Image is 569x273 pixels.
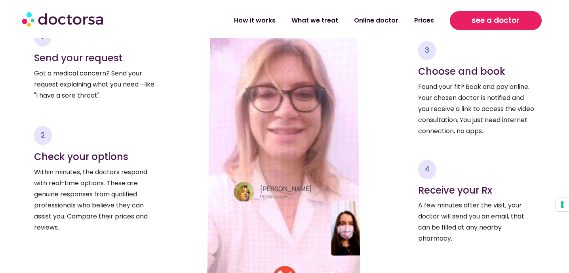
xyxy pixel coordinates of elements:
span: 4 [425,164,430,174]
nav: Menu [151,11,442,30]
h4: Send your request [34,53,159,64]
a: How it works [226,11,284,30]
p: Got a medical concern? Send your request explaining what you need—like "I have a sore throat". [34,68,159,101]
p: A few minutes after the visit, your doctor will send you an email, that can be filled at any near... [418,200,535,244]
h4: [PERSON_NAME] [260,185,335,193]
a: Online doctor [346,11,406,30]
button: Your consent preferences for tracking technologies [556,198,569,211]
a: see a doctor [450,11,541,30]
a: Prices [406,11,442,30]
span: 2 [41,130,45,140]
span: 1 [42,32,44,41]
span: 3 [425,45,429,55]
h4: Receive your Rx [418,185,535,196]
p: Primary care [260,193,335,200]
p: Within minutes, the doctors respond with real-time options. These are genuine responses from qual... [34,167,159,233]
a: What we treat [284,11,346,30]
span: see a doctor [472,14,520,27]
p: Found your fit? Book and pay online. Your chosen doctor is notified and you receive a link to acc... [418,81,535,137]
h4: Check your options [34,151,159,163]
h4: Choose and book [418,66,535,77]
